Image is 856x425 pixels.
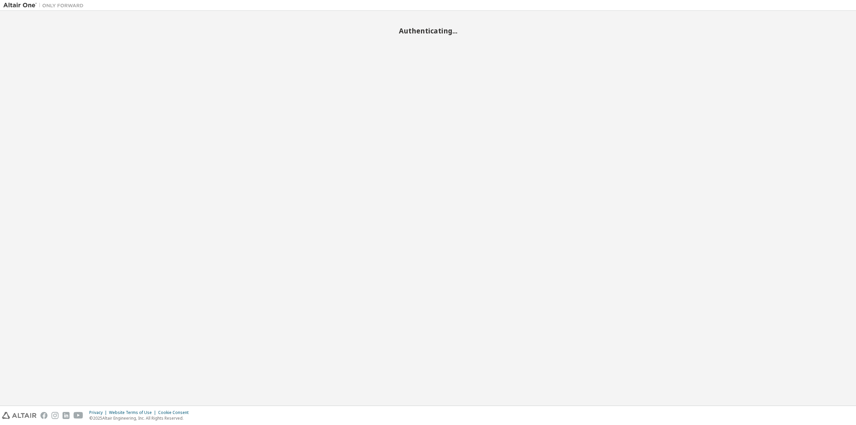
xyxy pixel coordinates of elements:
div: Privacy [89,410,109,415]
img: youtube.svg [74,412,83,419]
h2: Authenticating... [3,26,853,35]
p: © 2025 Altair Engineering, Inc. All Rights Reserved. [89,415,193,421]
div: Website Terms of Use [109,410,158,415]
img: linkedin.svg [63,412,70,419]
img: altair_logo.svg [2,412,36,419]
img: instagram.svg [51,412,59,419]
img: Altair One [3,2,87,9]
div: Cookie Consent [158,410,193,415]
img: facebook.svg [40,412,47,419]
